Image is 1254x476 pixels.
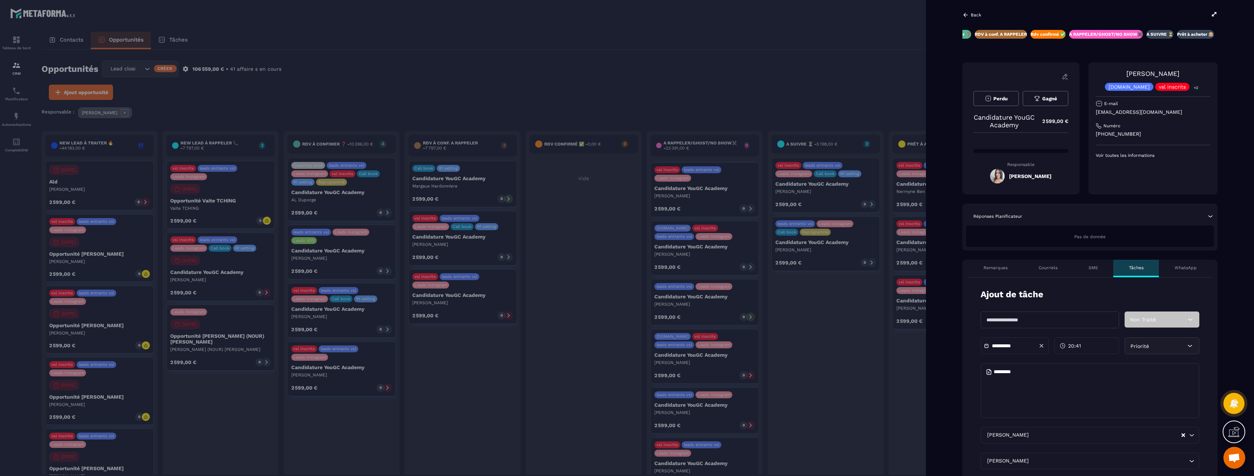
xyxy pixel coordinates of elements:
p: 2 599,00 € [1035,114,1068,128]
h5: [PERSON_NAME] [1009,173,1051,179]
span: Pas de donnée [1074,234,1106,239]
span: Gagné [1042,96,1057,101]
p: Voir toutes les informations [1096,152,1210,158]
span: Perdu [993,96,1008,101]
span: 20:41 [1068,342,1081,349]
p: vsl inscrits [1159,84,1186,89]
button: Gagné [1023,91,1068,106]
span: [PERSON_NAME] [985,457,1030,465]
span: [PERSON_NAME] [985,431,1030,439]
span: Non Traité [1130,317,1156,322]
p: WhatsApp [1175,265,1197,271]
div: Search for option [981,427,1199,444]
a: [PERSON_NAME] [1126,70,1179,77]
p: [DOMAIN_NAME] [1109,84,1150,89]
p: Numéro [1103,123,1120,129]
div: Search for option [981,453,1199,469]
p: Courriels [1039,265,1058,271]
p: E-mail [1104,101,1118,107]
span: Priorité [1130,343,1149,349]
p: Réponses Planificateur [973,213,1022,219]
p: Tâches [1129,265,1144,271]
input: Search for option [1030,431,1181,439]
p: Remarques [984,265,1008,271]
button: Clear Selected [1181,433,1185,438]
p: SMS [1089,265,1098,271]
p: Ajout de tâche [981,289,1043,301]
p: [EMAIL_ADDRESS][DOMAIN_NAME] [1096,109,1210,116]
p: Responsable [973,162,1068,167]
button: Perdu [973,91,1019,106]
input: Search for option [1030,457,1187,465]
a: Ouvrir le chat [1223,447,1245,469]
p: +2 [1191,84,1201,92]
p: Candidature YouGC Academy [973,113,1035,129]
p: [PHONE_NUMBER] [1096,131,1210,138]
